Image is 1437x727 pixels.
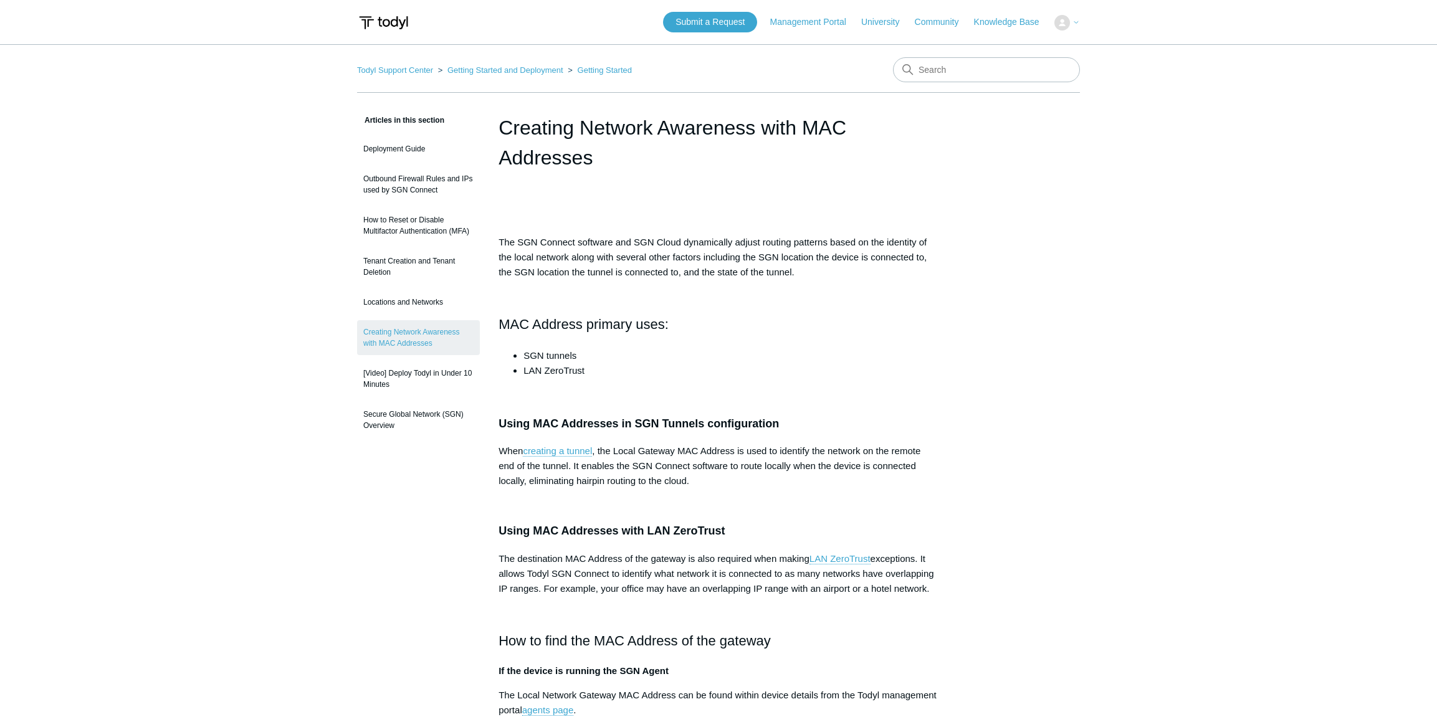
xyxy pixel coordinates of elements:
[357,11,410,34] img: Todyl Support Center Help Center home page
[861,16,912,29] a: University
[447,65,563,75] a: Getting Started and Deployment
[523,363,938,378] li: LAN ZeroTrust
[499,665,669,676] strong: If the device is running the SGN Agent
[357,65,433,75] a: Todyl Support Center
[974,16,1052,29] a: Knowledge Base
[522,705,574,716] a: agents page
[499,235,938,280] p: The SGN Connect software and SGN Cloud dynamically adjust routing patterns based on the identity ...
[436,65,566,75] li: Getting Started and Deployment
[523,445,592,457] a: creating a tunnel
[499,415,938,433] h3: Using MAC Addresses in SGN Tunnels configuration
[523,348,938,363] li: SGN tunnels
[893,57,1080,82] input: Search
[578,65,632,75] a: Getting Started
[499,630,938,652] h2: How to find the MAC Address of the gateway
[499,688,938,718] p: The Local Network Gateway MAC Address can be found within device details from the Todyl managemen...
[809,553,871,564] a: LAN ZeroTrust
[357,65,436,75] li: Todyl Support Center
[499,313,938,335] h2: MAC Address primary uses:
[357,116,444,125] span: Articles in this section
[357,208,480,243] a: How to Reset or Disable Multifactor Authentication (MFA)
[357,290,480,314] a: Locations and Networks
[357,361,480,396] a: [Video] Deploy Todyl in Under 10 Minutes
[663,12,757,32] a: Submit a Request
[499,444,938,488] p: When , the Local Gateway MAC Address is used to identify the network on the remote end of the tun...
[499,551,938,596] p: The destination MAC Address of the gateway is also required when making exceptions. It allows Tod...
[770,16,859,29] a: Management Portal
[357,249,480,284] a: Tenant Creation and Tenant Deletion
[357,320,480,355] a: Creating Network Awareness with MAC Addresses
[499,113,938,173] h1: Creating Network Awareness with MAC Addresses
[915,16,972,29] a: Community
[499,522,938,540] h3: Using MAC Addresses with LAN ZeroTrust
[357,167,480,202] a: Outbound Firewall Rules and IPs used by SGN Connect
[565,65,632,75] li: Getting Started
[357,402,480,437] a: Secure Global Network (SGN) Overview
[357,137,480,161] a: Deployment Guide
